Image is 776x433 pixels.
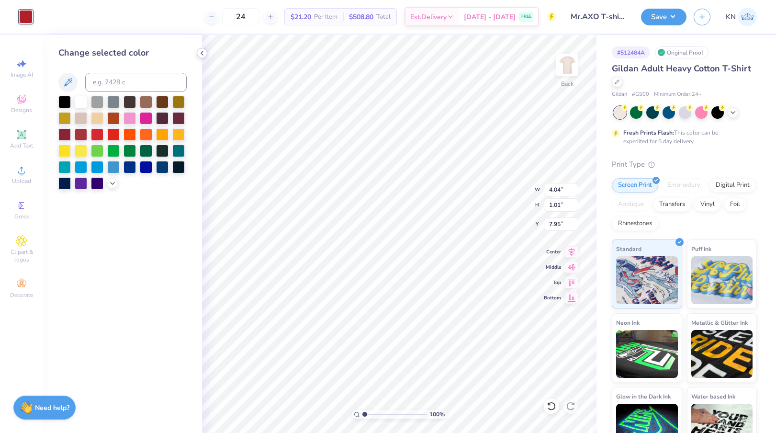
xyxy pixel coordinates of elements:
div: Applique [612,197,650,212]
span: Bottom [544,295,561,301]
span: # G500 [632,91,649,99]
span: $21.20 [291,12,311,22]
input: Untitled Design [563,7,634,26]
span: Middle [544,264,561,271]
span: Center [544,249,561,255]
div: This color can be expedited for 5 day delivery. [623,128,741,146]
img: Puff Ink [691,256,753,304]
a: KN [726,8,757,26]
span: Metallic & Glitter Ink [691,318,748,328]
span: Greek [14,213,29,220]
span: Total [376,12,391,22]
span: Clipart & logos [5,248,38,263]
div: Back [561,80,574,88]
div: Print Type [612,159,757,170]
button: Save [641,9,686,25]
strong: Fresh Prints Flash: [623,129,674,137]
img: Standard [616,256,678,304]
input: – – [222,8,259,25]
img: Kayleigh Nario [738,8,757,26]
span: Standard [616,244,641,254]
div: Embroidery [661,178,707,193]
span: Neon Ink [616,318,640,328]
img: Neon Ink [616,330,678,378]
div: Transfers [653,197,691,212]
span: Image AI [11,71,33,79]
span: 100 % [429,410,445,419]
div: Digital Print [709,178,756,193]
span: KN [726,11,736,23]
span: Est. Delivery [410,12,447,22]
img: Metallic & Glitter Ink [691,330,753,378]
span: Glow in the Dark Ink [616,391,671,401]
div: Change selected color [58,46,187,59]
input: e.g. 7428 c [85,73,187,92]
span: $508.80 [349,12,373,22]
span: Gildan Adult Heavy Cotton T-Shirt [612,63,751,74]
img: Back [558,56,577,75]
span: Top [544,279,561,286]
span: Water based Ink [691,391,735,401]
span: Upload [12,177,31,185]
span: Add Text [10,142,33,149]
span: Designs [11,106,32,114]
div: Vinyl [694,197,721,212]
span: Decorate [10,291,33,299]
span: Minimum Order: 24 + [654,91,702,99]
strong: Need help? [35,403,69,412]
span: Puff Ink [691,244,711,254]
span: [DATE] - [DATE] [464,12,516,22]
span: FREE [521,13,531,20]
div: Rhinestones [612,216,658,231]
span: Per Item [314,12,337,22]
div: Foil [724,197,746,212]
div: Screen Print [612,178,658,193]
div: Original Proof [655,46,709,58]
div: # 512484A [612,46,650,58]
span: Gildan [612,91,627,99]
